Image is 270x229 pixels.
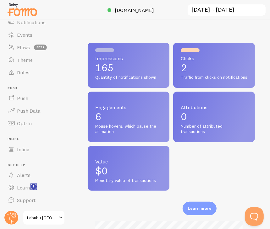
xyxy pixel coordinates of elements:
[17,108,41,114] span: Push Data
[17,172,30,178] span: Alerts
[95,105,162,110] span: Engagements
[181,124,247,135] span: Number of attributed transactions
[4,181,69,194] a: Learn
[95,124,162,135] span: Mouse hovers, which pause the animation
[4,92,69,104] a: Push
[17,19,46,25] span: Notifications
[181,63,247,73] p: 2
[95,165,108,177] span: $0
[17,57,33,63] span: Theme
[4,117,69,130] a: Opt-In
[4,169,69,181] a: Alerts
[95,112,162,122] p: 6
[17,69,30,76] span: Rules
[95,178,162,184] span: Monetary value of transactions
[17,120,32,126] span: Opt-In
[181,56,247,61] span: Clicks
[23,210,65,225] a: Labubu [GEOGRAPHIC_DATA]
[4,29,69,41] a: Events
[95,75,162,80] span: Quantity of notifications shown
[17,32,32,38] span: Events
[34,45,47,50] span: beta
[181,105,247,110] span: Attributions
[95,159,162,164] span: Value
[17,44,30,51] span: Flows
[183,202,217,215] div: Learn more
[8,86,69,90] span: Push
[4,41,69,54] a: Flows beta
[17,184,30,191] span: Learn
[17,146,29,152] span: Inline
[181,75,247,80] span: Traffic from clicks on notifications
[181,112,247,122] p: 0
[4,54,69,66] a: Theme
[95,63,162,73] p: 165
[245,207,264,226] iframe: Help Scout Beacon - Open
[17,95,28,101] span: Push
[188,205,212,211] p: Learn more
[7,2,38,18] img: fomo-relay-logo-orange.svg
[4,194,69,206] a: Support
[4,66,69,79] a: Rules
[8,137,69,141] span: Inline
[95,56,162,61] span: Impressions
[27,214,57,221] span: Labubu [GEOGRAPHIC_DATA]
[4,16,69,29] a: Notifications
[4,143,69,156] a: Inline
[4,104,69,117] a: Push Data
[31,184,36,189] svg: <p>Watch New Feature Tutorials!</p>
[17,197,36,203] span: Support
[8,163,69,167] span: Get Help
